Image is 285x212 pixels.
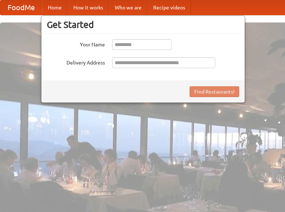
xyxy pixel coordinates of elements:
[68,0,109,15] a: How it works
[42,0,68,15] a: Home
[47,39,105,48] label: Your Name
[47,19,239,30] h3: Get Started
[190,86,239,97] button: Find Restaurants!
[109,0,147,15] a: Who we are
[0,0,42,15] a: FoodMe
[147,0,191,15] a: Recipe videos
[47,57,105,66] label: Delivery Address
